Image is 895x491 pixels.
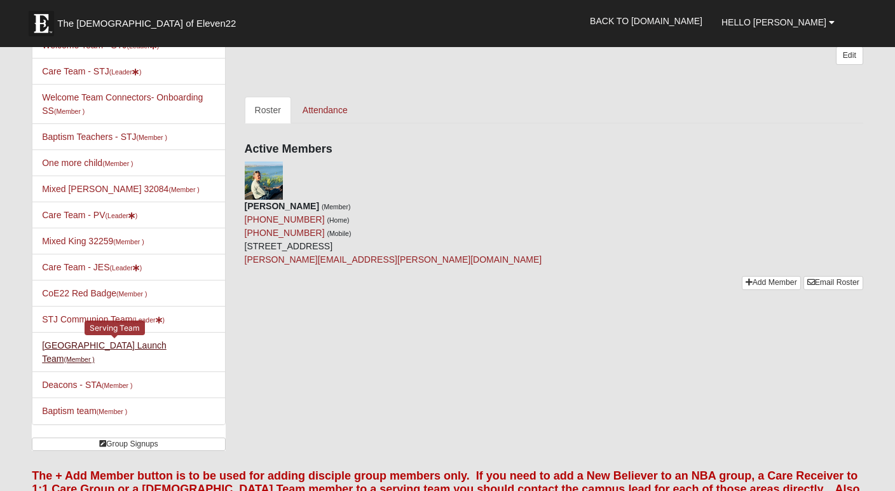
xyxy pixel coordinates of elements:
[42,92,203,116] a: Welcome Team Connectors- Onboarding SS(Member )
[42,406,127,416] a: Baptism team(Member )
[245,201,319,211] strong: [PERSON_NAME]
[292,97,358,123] a: Attendance
[836,46,863,65] a: Edit
[113,238,144,246] small: (Member )
[42,314,165,324] a: STJ Communion Team(Leader)
[54,107,85,115] small: (Member )
[245,200,542,266] div: [STREET_ADDRESS]
[42,132,167,142] a: Baptism Teachers - STJ(Member )
[42,158,133,168] a: One more child(Member )
[245,254,542,265] a: [PERSON_NAME][EMAIL_ADDRESS][PERSON_NAME][DOMAIN_NAME]
[97,408,127,415] small: (Member )
[245,228,325,238] a: [PHONE_NUMBER]
[64,356,94,363] small: (Member )
[42,380,132,390] a: Deacons - STA(Member )
[742,276,801,289] a: Add Member
[327,230,352,237] small: (Mobile)
[29,11,54,36] img: Eleven22 logo
[102,160,133,167] small: (Member )
[42,288,147,298] a: CoE22 Red Badge(Member )
[132,316,165,324] small: (Leader )
[116,290,147,298] small: (Member )
[42,210,137,220] a: Care Team - PV(Leader)
[22,4,277,36] a: The [DEMOGRAPHIC_DATA] of Eleven22
[106,212,138,219] small: (Leader )
[109,68,142,76] small: (Leader )
[721,17,826,27] span: Hello [PERSON_NAME]
[85,321,145,335] div: Serving Team
[42,262,142,272] a: Care Team - JES(Leader)
[110,264,142,272] small: (Leader )
[42,184,200,194] a: Mixed [PERSON_NAME] 32084(Member )
[42,236,144,246] a: Mixed King 32259(Member )
[57,17,236,30] span: The [DEMOGRAPHIC_DATA] of Eleven22
[42,66,141,76] a: Care Team - STJ(Leader)
[32,438,225,451] a: Group Signups
[137,134,167,141] small: (Member )
[322,203,351,211] small: (Member)
[803,276,863,289] a: Email Roster
[168,186,199,193] small: (Member )
[102,382,132,389] small: (Member )
[712,6,844,38] a: Hello [PERSON_NAME]
[245,97,291,123] a: Roster
[327,216,350,224] small: (Home)
[42,340,167,364] a: [GEOGRAPHIC_DATA] Launch Team(Member )
[245,214,325,225] a: [PHONE_NUMBER]
[245,142,863,156] h4: Active Members
[580,5,712,37] a: Back to [DOMAIN_NAME]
